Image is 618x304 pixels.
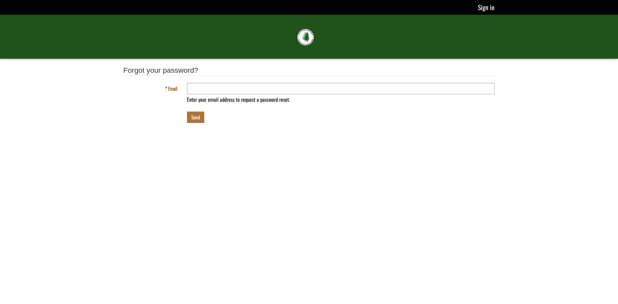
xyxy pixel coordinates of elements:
span: Email [168,85,177,92]
a: Sign in [478,2,495,12]
span: Forgot your password? [123,66,198,74]
input: Email is a required field. [187,83,495,94]
button: Send [187,112,204,123]
span: Enter your email address to request a password reset. [187,96,290,103]
img: FRIAA Submissions Portal [297,29,314,45]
